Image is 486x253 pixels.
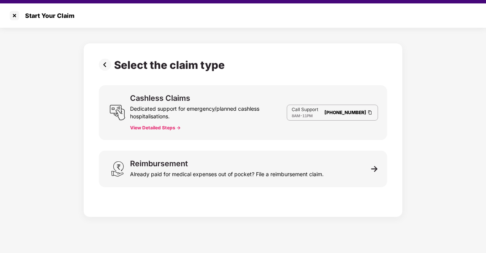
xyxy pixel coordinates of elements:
[130,160,188,167] div: Reimbursement
[292,113,318,119] div: -
[324,110,366,115] a: [PHONE_NUMBER]
[367,109,373,116] img: Clipboard Icon
[114,59,228,72] div: Select the claim type
[302,113,313,118] span: 11PM
[99,59,114,71] img: svg+xml;base64,PHN2ZyBpZD0iUHJldi0zMngzMiIgeG1sbnM9Imh0dHA6Ly93d3cudzMub3JnLzIwMDAvc3ZnIiB3aWR0aD...
[130,102,287,120] div: Dedicated support for emergency/planned cashless hospitalisations.
[292,107,318,113] p: Call Support
[130,167,324,178] div: Already paid for medical expenses out of pocket? File a reimbursement claim.
[371,165,378,172] img: svg+xml;base64,PHN2ZyB3aWR0aD0iMTEiIGhlaWdodD0iMTEiIHZpZXdCb3g9IjAgMCAxMSAxMSIgZmlsbD0ibm9uZSIgeG...
[110,105,125,121] img: svg+xml;base64,PHN2ZyB3aWR0aD0iMjQiIGhlaWdodD0iMjUiIHZpZXdCb3g9IjAgMCAyNCAyNSIgZmlsbD0ibm9uZSIgeG...
[130,125,181,131] button: View Detailed Steps ->
[292,113,300,118] span: 8AM
[130,94,190,102] div: Cashless Claims
[110,161,125,177] img: svg+xml;base64,PHN2ZyB3aWR0aD0iMjQiIGhlaWdodD0iMzEiIHZpZXdCb3g9IjAgMCAyNCAzMSIgZmlsbD0ibm9uZSIgeG...
[21,12,75,19] div: Start Your Claim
